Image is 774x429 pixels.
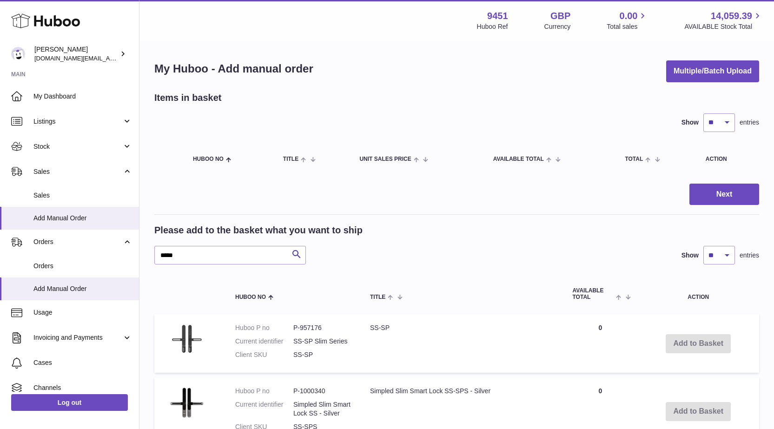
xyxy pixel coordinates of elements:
[666,60,759,82] button: Multiple/Batch Upload
[33,214,132,223] span: Add Manual Order
[11,394,128,411] a: Log out
[293,400,351,418] dd: Simpled Slim Smart Lock SS - Silver
[33,191,132,200] span: Sales
[154,92,222,104] h2: Items in basket
[293,387,351,396] dd: P-1000340
[607,10,648,31] a: 0.00 Total sales
[235,387,293,396] dt: Huboo P no
[573,288,614,300] span: AVAILABLE Total
[544,22,571,31] div: Currency
[681,118,699,127] label: Show
[33,333,122,342] span: Invoicing and Payments
[33,262,132,271] span: Orders
[477,22,508,31] div: Huboo Ref
[681,251,699,260] label: Show
[689,184,759,205] button: Next
[154,224,363,237] h2: Please add to the basket what you want to ship
[154,61,313,76] h1: My Huboo - Add manual order
[235,337,293,346] dt: Current identifier
[711,10,752,22] span: 14,059.39
[293,323,351,332] dd: P-957176
[293,350,351,359] dd: SS-SP
[33,284,132,293] span: Add Manual Order
[33,92,132,101] span: My Dashboard
[684,10,763,31] a: 14,059.39 AVAILABLE Stock Total
[33,142,122,151] span: Stock
[33,383,132,392] span: Channels
[235,350,293,359] dt: Client SKU
[33,238,122,246] span: Orders
[11,47,25,61] img: amir.ch@gmail.com
[235,323,293,332] dt: Huboo P no
[361,314,563,373] td: SS-SP
[625,156,643,162] span: Total
[607,22,648,31] span: Total sales
[550,10,570,22] strong: GBP
[33,358,132,367] span: Cases
[638,278,760,309] th: Action
[620,10,638,22] span: 0.00
[193,156,224,162] span: Huboo no
[359,156,411,162] span: Unit Sales Price
[740,251,759,260] span: entries
[487,10,508,22] strong: 9451
[33,308,132,317] span: Usage
[283,156,298,162] span: Title
[370,294,385,300] span: Title
[740,118,759,127] span: entries
[34,54,185,62] span: [DOMAIN_NAME][EMAIL_ADDRESS][DOMAIN_NAME]
[563,314,638,373] td: 0
[493,156,544,162] span: AVAILABLE Total
[164,323,210,356] img: SS-SP
[706,156,750,162] div: Action
[33,167,122,176] span: Sales
[164,387,210,419] img: Simpled Slim Smart Lock SS-SPS - Silver
[33,117,122,126] span: Listings
[235,294,266,300] span: Huboo no
[34,45,118,63] div: [PERSON_NAME]
[293,337,351,346] dd: SS-SP Slim Series
[684,22,763,31] span: AVAILABLE Stock Total
[235,400,293,418] dt: Current identifier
